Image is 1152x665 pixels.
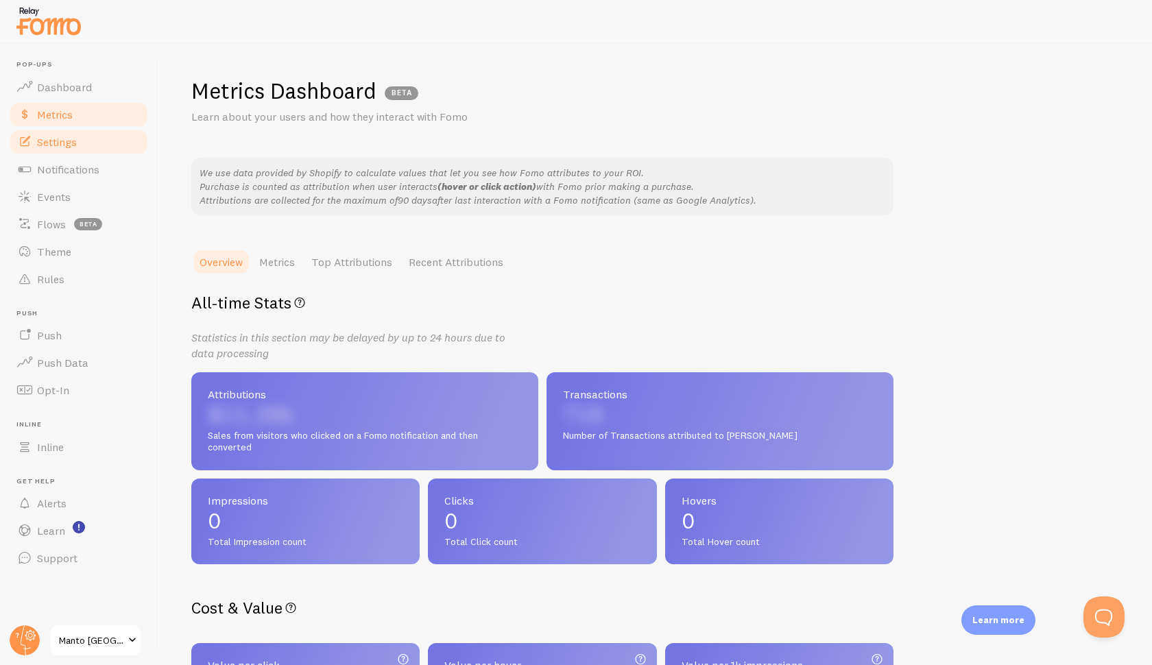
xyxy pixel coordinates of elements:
svg: <p>Watch New Feature Tutorials!</p> [73,521,85,533]
span: Dashboard [37,80,92,94]
h2: All-time Stats [191,292,893,313]
span: Settings [37,135,77,149]
span: Impressions [208,495,403,506]
p: We use data provided by Shopify to calculate values that let you see how Fomo attributes to your ... [200,166,885,207]
span: Rules [37,272,64,286]
span: Metrics [37,108,73,121]
span: beta [74,218,102,230]
span: Push [16,309,149,318]
span: BETA [385,86,418,100]
span: Hovers [682,495,877,506]
a: Theme [8,238,149,265]
span: Push [37,328,62,342]
a: Metrics [251,248,303,276]
div: Learn more [961,605,1035,635]
a: Learn [8,517,149,544]
span: Notifications [37,162,99,176]
span: Pop-ups [16,60,149,69]
a: Flows beta [8,210,149,238]
span: Opt-In [37,383,69,397]
span: 0 [682,510,877,532]
a: Recent Attributions [400,248,512,276]
span: Total Impression count [208,536,403,548]
span: Transactions [563,389,877,400]
a: Push [8,322,149,349]
a: Rules [8,265,149,293]
span: Events [37,190,71,204]
img: fomo-relay-logo-orange.svg [14,3,83,38]
h2: Cost & Value [191,597,893,618]
a: Inline [8,433,149,461]
span: Inline [16,420,149,429]
span: Learn [37,524,65,537]
b: (hover or click action) [437,180,536,193]
i: Statistics in this section may be delayed by up to 24 hours due to data processing [191,330,505,360]
a: Manto [GEOGRAPHIC_DATA] [49,624,142,657]
span: Clicks [444,495,640,506]
p: Learn more [972,614,1024,627]
a: Dashboard [8,73,149,101]
span: Inline [37,440,64,454]
a: Opt-In [8,376,149,404]
span: 0 [444,510,640,532]
span: Support [37,551,77,565]
a: Support [8,544,149,572]
iframe: Help Scout Beacon - Open [1083,596,1125,638]
span: Flows [37,217,66,231]
span: Total Click count [444,536,640,548]
a: Settings [8,128,149,156]
span: Attributions [208,389,522,400]
a: Events [8,183,149,210]
a: Alerts [8,489,149,517]
span: Total Hover count [682,536,877,548]
span: Get Help [16,477,149,486]
a: Metrics [8,101,149,128]
a: Overview [191,248,251,276]
a: Top Attributions [303,248,400,276]
a: Push Data [8,349,149,376]
span: Number of Transactions attributed to [PERSON_NAME] [563,430,877,442]
h1: Metrics Dashboard [191,77,376,105]
span: Manto [GEOGRAPHIC_DATA] [59,632,124,649]
span: Alerts [37,496,67,510]
em: 90 days [398,194,432,206]
p: Learn about your users and how they interact with Fomo [191,109,520,125]
span: Theme [37,245,71,258]
span: Sales from visitors who clicked on a Fomo notification and then converted [208,430,522,454]
a: Notifications [8,156,149,183]
span: Push Data [37,356,88,370]
span: 0 [208,510,403,532]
